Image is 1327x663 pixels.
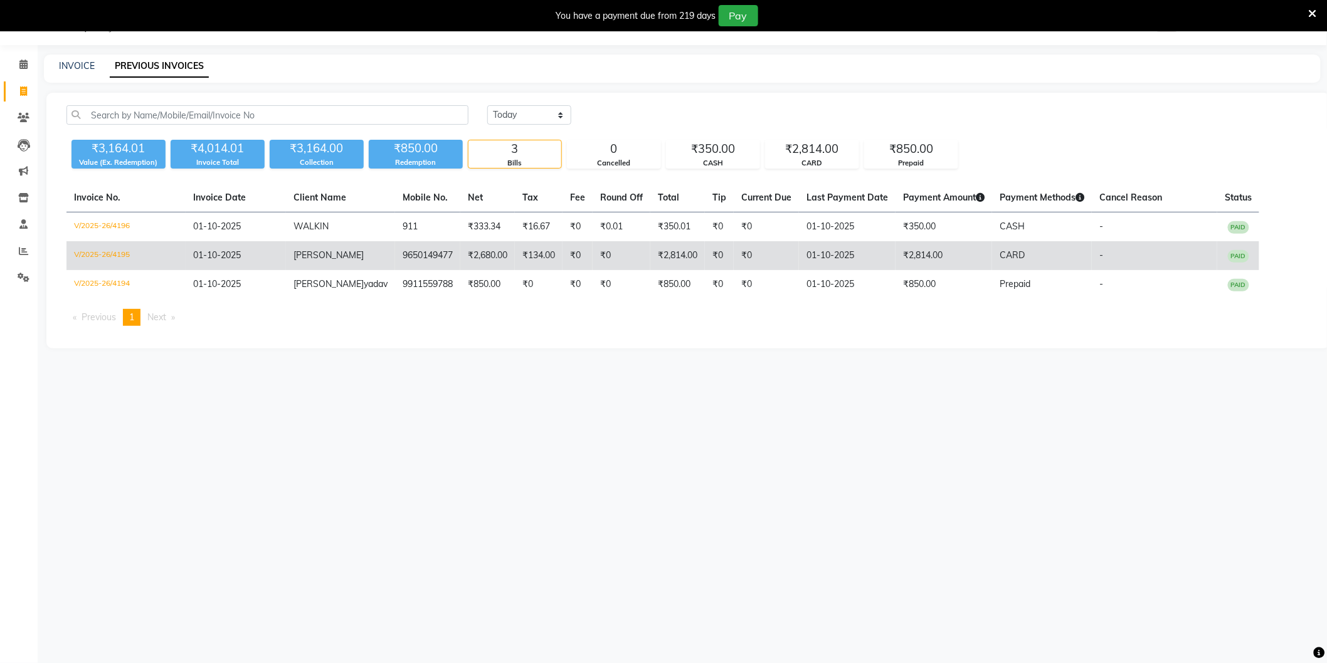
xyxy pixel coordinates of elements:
[74,192,120,203] span: Invoice No.
[1000,278,1030,290] span: Prepaid
[71,140,166,157] div: ₹3,164.01
[468,140,561,158] div: 3
[66,270,186,299] td: V/2025-26/4194
[799,241,896,270] td: 01-10-2025
[82,311,116,323] span: Previous
[568,158,660,169] div: Cancelled
[1099,192,1162,203] span: Cancel Reason
[568,140,660,158] div: 0
[66,105,468,125] input: Search by Name/Mobile/Email/Invoice No
[896,241,992,270] td: ₹2,814.00
[403,192,448,203] span: Mobile No.
[293,278,364,290] span: [PERSON_NAME]
[719,5,758,26] button: Pay
[395,241,460,270] td: 9650149477
[460,241,515,270] td: ₹2,680.00
[369,140,463,157] div: ₹850.00
[1228,250,1249,263] span: PAID
[734,212,799,242] td: ₹0
[270,140,364,157] div: ₹3,164.00
[1099,278,1103,290] span: -
[896,270,992,299] td: ₹850.00
[563,270,593,299] td: ₹0
[734,270,799,299] td: ₹0
[593,212,650,242] td: ₹0.01
[650,241,705,270] td: ₹2,814.00
[468,158,561,169] div: Bills
[66,309,1310,326] nav: Pagination
[293,192,346,203] span: Client Name
[593,270,650,299] td: ₹0
[320,221,329,232] span: IN
[171,157,265,168] div: Invoice Total
[1228,279,1249,291] span: PAID
[766,140,859,158] div: ₹2,814.00
[556,9,716,23] div: You have a payment due from 219 days
[522,192,538,203] span: Tax
[734,241,799,270] td: ₹0
[71,157,166,168] div: Value (Ex. Redemption)
[806,192,888,203] span: Last Payment Date
[650,270,705,299] td: ₹850.00
[369,157,463,168] div: Redemption
[705,241,734,270] td: ₹0
[395,270,460,299] td: 9911559788
[293,221,320,232] span: WALK
[193,192,246,203] span: Invoice Date
[1228,221,1249,234] span: PAID
[667,140,759,158] div: ₹350.00
[364,278,388,290] span: yadav
[903,192,985,203] span: Payment Amount
[865,158,958,169] div: Prepaid
[59,60,95,71] a: INVOICE
[1000,249,1025,261] span: CARD
[147,311,166,323] span: Next
[712,192,726,203] span: Tip
[1000,192,1084,203] span: Payment Methods
[1099,249,1103,261] span: -
[129,311,134,323] span: 1
[600,192,643,203] span: Round Off
[865,140,958,158] div: ₹850.00
[270,157,364,168] div: Collection
[1000,221,1025,232] span: CASH
[293,249,364,261] span: [PERSON_NAME]
[766,158,859,169] div: CARD
[570,192,585,203] span: Fee
[667,158,759,169] div: CASH
[460,270,515,299] td: ₹850.00
[193,249,241,261] span: 01-10-2025
[799,212,896,242] td: 01-10-2025
[1099,221,1103,232] span: -
[468,192,483,203] span: Net
[110,55,209,78] a: PREVIOUS INVOICES
[563,212,593,242] td: ₹0
[705,270,734,299] td: ₹0
[460,212,515,242] td: ₹333.34
[395,212,460,242] td: 911
[896,212,992,242] td: ₹350.00
[705,212,734,242] td: ₹0
[741,192,791,203] span: Current Due
[1225,192,1252,203] span: Status
[650,212,705,242] td: ₹350.01
[66,212,186,242] td: V/2025-26/4196
[515,212,563,242] td: ₹16.67
[66,241,186,270] td: V/2025-26/4195
[799,270,896,299] td: 01-10-2025
[658,192,679,203] span: Total
[193,221,241,232] span: 01-10-2025
[563,241,593,270] td: ₹0
[593,241,650,270] td: ₹0
[515,270,563,299] td: ₹0
[515,241,563,270] td: ₹134.00
[171,140,265,157] div: ₹4,014.01
[193,278,241,290] span: 01-10-2025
